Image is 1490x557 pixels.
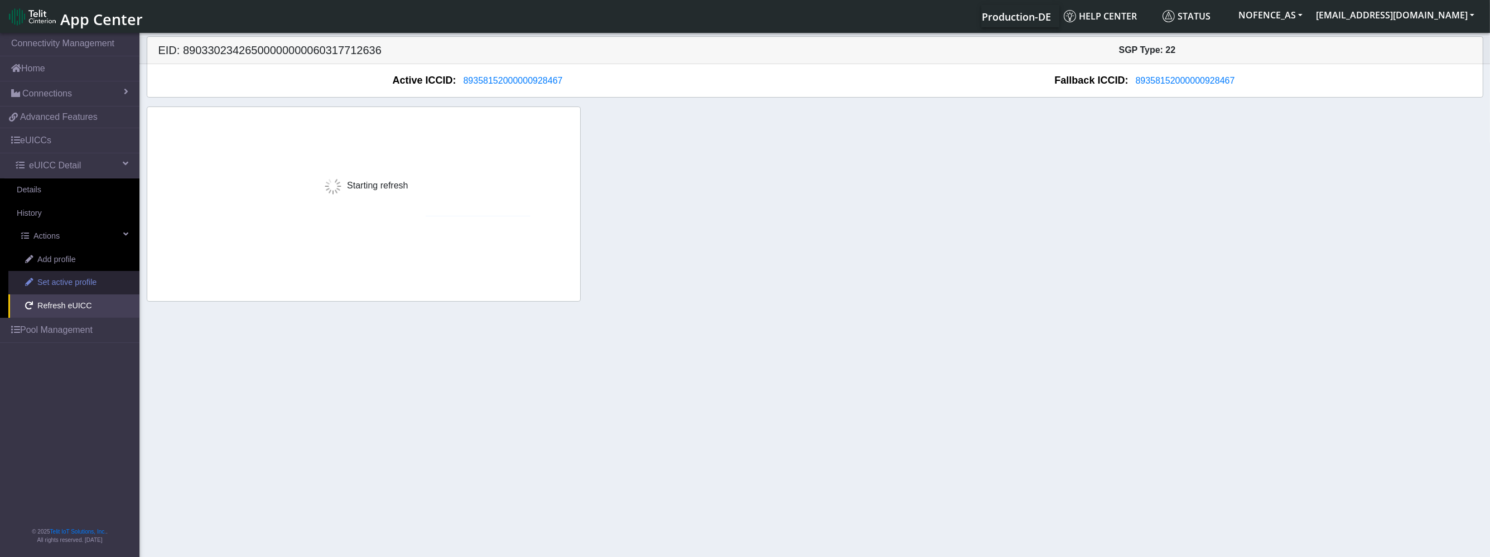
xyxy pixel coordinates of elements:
a: Add profile [8,248,139,272]
h5: EID: 89033023426500000000060317712636 [150,43,815,57]
span: Status [1163,10,1211,22]
button: [EMAIL_ADDRESS][DOMAIN_NAME] [1309,5,1481,25]
a: Status [1158,5,1232,27]
span: Connections [22,87,72,100]
span: eUICC Detail [29,159,81,172]
p: Starting refresh [319,172,408,200]
img: logo-telit-cinterion-gw-new.png [9,8,56,26]
span: Refresh eUICC [37,300,92,312]
span: SGP Type: 22 [1119,45,1176,55]
a: Set active profile [8,271,139,294]
a: App Center [9,4,141,28]
a: eUICC Detail [4,153,139,178]
span: App Center [60,9,143,30]
span: 89358152000000928467 [464,76,563,85]
span: Advanced Features [20,110,98,124]
span: Active ICCID: [393,73,456,88]
a: Help center [1059,5,1158,27]
button: 89358152000000928467 [456,74,570,88]
button: NOFENCE_AS [1232,5,1309,25]
img: loading [319,172,347,200]
a: Telit IoT Solutions, Inc. [50,529,106,535]
img: knowledge.svg [1064,10,1076,22]
span: Set active profile [37,277,97,289]
span: Production-DE [982,10,1051,23]
span: Fallback ICCID: [1055,73,1129,88]
span: Actions [33,230,60,243]
span: Add profile [37,254,76,266]
a: Refresh eUICC [8,294,139,318]
button: 89358152000000928467 [1129,74,1242,88]
span: Help center [1064,10,1137,22]
span: 89358152000000928467 [1136,76,1235,85]
a: Actions [4,225,139,248]
a: Your current platform instance [981,5,1050,27]
img: status.svg [1163,10,1175,22]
